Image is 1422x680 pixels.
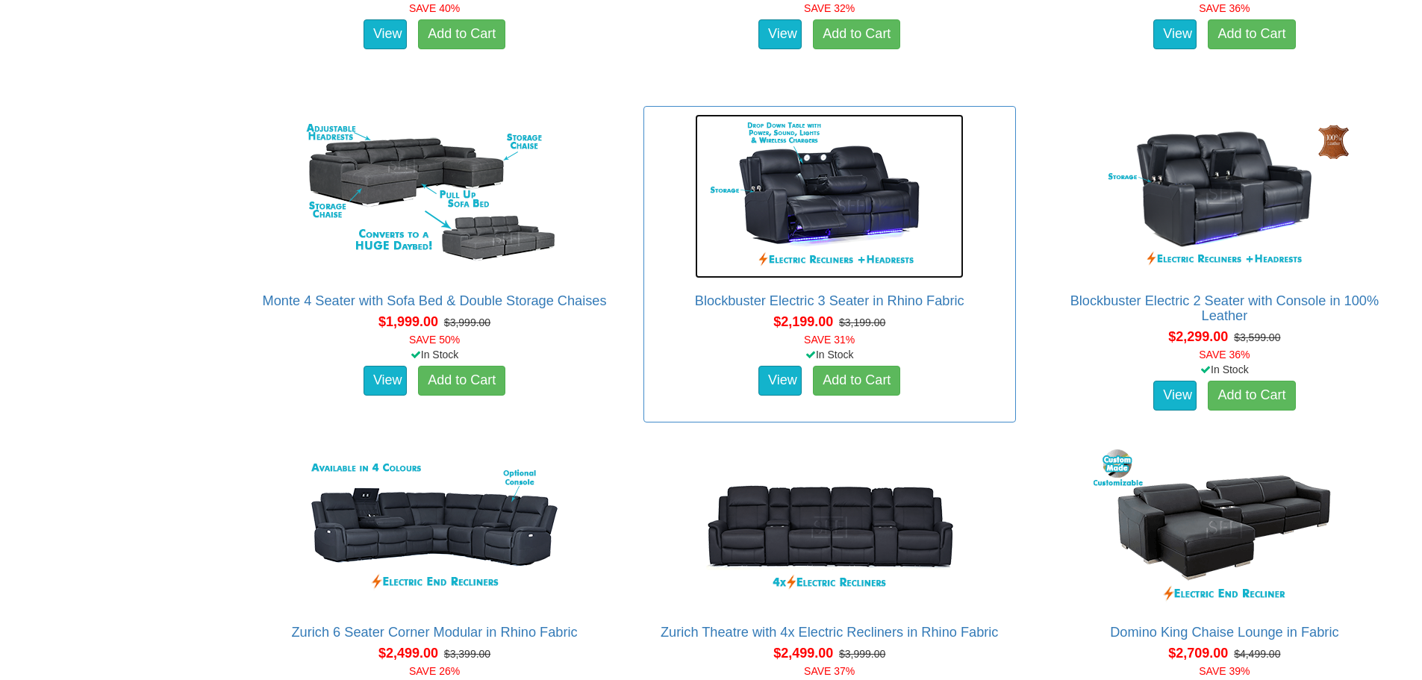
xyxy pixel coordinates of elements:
a: View [1153,19,1197,49]
a: Domino King Chaise Lounge in Fabric [1110,625,1338,640]
a: View [1153,381,1197,411]
font: SAVE 32% [804,2,855,14]
a: Zurich 6 Seater Corner Modular in Rhino Fabric [292,625,578,640]
font: SAVE 37% [804,665,855,677]
del: $3,999.00 [839,648,885,660]
del: $3,999.00 [444,316,490,328]
font: SAVE 36% [1199,2,1250,14]
img: Zurich Theatre with 4x Electric Recliners in Rhino Fabric [695,446,964,610]
span: $2,499.00 [773,646,833,661]
a: View [758,19,802,49]
font: SAVE 40% [409,2,460,14]
del: $3,199.00 [839,316,885,328]
font: SAVE 36% [1199,349,1250,361]
a: Blockbuster Electric 2 Seater with Console in 100% Leather [1070,293,1379,323]
span: $2,299.00 [1168,329,1228,344]
a: Add to Cart [418,19,505,49]
a: Monte 4 Seater with Sofa Bed & Double Storage Chaises [263,293,607,308]
a: Add to Cart [1208,381,1295,411]
a: Add to Cart [1208,19,1295,49]
font: SAVE 39% [1199,665,1250,677]
img: Monte 4 Seater with Sofa Bed & Double Storage Chaises [300,114,569,278]
img: Domino King Chaise Lounge in Fabric [1090,446,1359,610]
a: Blockbuster Electric 3 Seater in Rhino Fabric [695,293,964,308]
font: SAVE 26% [409,665,460,677]
a: Zurich Theatre with 4x Electric Recliners in Rhino Fabric [661,625,999,640]
div: In Stock [1035,362,1414,377]
del: $3,399.00 [444,648,490,660]
font: SAVE 31% [804,334,855,346]
span: $2,199.00 [773,314,833,329]
a: Add to Cart [813,366,900,396]
a: Add to Cart [813,19,900,49]
span: $2,709.00 [1168,646,1228,661]
a: View [364,19,407,49]
del: $4,499.00 [1234,648,1280,660]
span: $1,999.00 [378,314,438,329]
del: $3,599.00 [1234,331,1280,343]
a: View [758,366,802,396]
font: SAVE 50% [409,334,460,346]
div: In Stock [640,347,1019,362]
span: $2,499.00 [378,646,438,661]
a: Add to Cart [418,366,505,396]
img: Zurich 6 Seater Corner Modular in Rhino Fabric [300,446,569,610]
a: View [364,366,407,396]
div: In Stock [245,347,623,362]
img: Blockbuster Electric 3 Seater in Rhino Fabric [695,114,964,278]
img: Blockbuster Electric 2 Seater with Console in 100% Leather [1090,114,1359,278]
